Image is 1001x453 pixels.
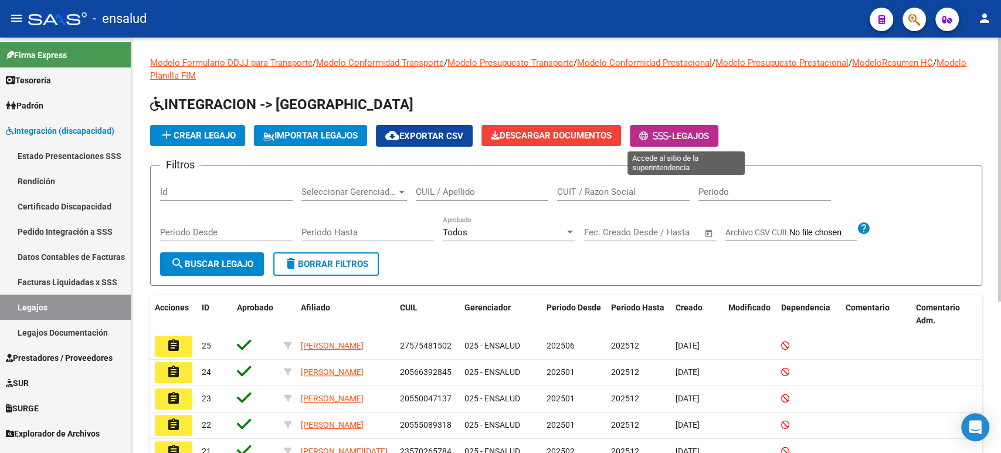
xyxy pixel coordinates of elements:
span: 202512 [611,341,639,350]
button: Borrar Filtros [273,252,379,276]
div: Open Intercom Messenger [961,413,989,441]
span: Dependencia [781,303,830,312]
span: ID [202,303,209,312]
span: Aprobado [237,303,273,312]
span: 202512 [611,420,639,430]
span: Exportar CSV [385,131,463,141]
datatable-header-cell: Periodo Hasta [606,295,671,334]
datatable-header-cell: Periodo Desde [542,295,606,334]
span: 20555089318 [400,420,452,430]
span: [DATE] [676,367,700,377]
span: Integración (discapacidad) [6,124,114,137]
datatable-header-cell: ID [197,295,232,334]
datatable-header-cell: CUIL [395,295,460,334]
span: Explorador de Archivos [6,427,100,440]
span: [DATE] [676,341,700,350]
span: CUIL [400,303,418,312]
span: 27575481502 [400,341,452,350]
span: Creado [676,303,703,312]
span: Periodo Hasta [611,303,664,312]
datatable-header-cell: Afiliado [296,295,395,334]
span: [DATE] [676,420,700,430]
span: 20550047137 [400,394,452,403]
mat-icon: delete [284,256,298,271]
span: Seleccionar Gerenciador [301,187,396,197]
span: SURGE [6,402,39,415]
span: [PERSON_NAME] [301,341,364,350]
button: Exportar CSV [376,125,473,147]
input: End date [633,227,690,238]
span: [PERSON_NAME] [301,367,364,377]
button: Open calendar [703,226,716,240]
span: [PERSON_NAME] [301,394,364,403]
datatable-header-cell: Creado [671,295,724,334]
span: Acciones [155,303,189,312]
span: Prestadores / Proveedores [6,351,113,364]
span: INTEGRACION -> [GEOGRAPHIC_DATA] [150,96,413,113]
datatable-header-cell: Aprobado [232,295,279,334]
span: IMPORTAR LEGAJOS [263,130,358,141]
span: [DATE] [676,394,700,403]
button: Buscar Legajo [160,252,264,276]
mat-icon: assignment [167,418,181,432]
datatable-header-cell: Comentario Adm. [911,295,982,334]
span: 24 [202,367,211,377]
datatable-header-cell: Modificado [724,295,776,334]
mat-icon: menu [9,11,23,25]
span: 025 - ENSALUD [464,341,520,350]
span: Tesorería [6,74,51,87]
span: 22 [202,420,211,430]
span: 025 - ENSALUD [464,394,520,403]
span: Modificado [728,303,771,312]
span: SUR [6,377,29,390]
span: Buscar Legajo [171,259,253,269]
mat-icon: cloud_download [385,129,399,143]
a: Modelo Conformidad Prestacional [577,58,712,68]
span: 202512 [611,394,639,403]
span: Gerenciador [464,303,511,312]
span: Comentario Adm. [916,303,960,326]
span: Padrón [6,99,43,112]
span: - [639,131,672,141]
span: Legajos [672,131,709,141]
input: Start date [584,227,622,238]
span: 202501 [547,367,575,377]
span: 202501 [547,420,575,430]
mat-icon: person [978,11,992,25]
a: Modelo Formulario DDJJ para Transporte [150,58,313,68]
a: Modelo Conformidad Transporte [316,58,444,68]
mat-icon: assignment [167,339,181,353]
a: Modelo Presupuesto Prestacional [715,58,849,68]
mat-icon: help [857,221,871,235]
span: [PERSON_NAME] [301,420,364,430]
span: Periodo Desde [547,303,601,312]
datatable-header-cell: Dependencia [776,295,841,334]
button: IMPORTAR LEGAJOS [254,125,367,146]
mat-icon: add [160,128,174,142]
input: Archivo CSV CUIL [789,228,857,238]
span: 20566392845 [400,367,452,377]
span: Crear Legajo [160,130,236,141]
datatable-header-cell: Gerenciador [460,295,542,334]
span: Afiliado [301,303,330,312]
span: 25 [202,341,211,350]
span: 202506 [547,341,575,350]
span: Archivo CSV CUIL [725,228,789,237]
span: 202512 [611,367,639,377]
button: Crear Legajo [150,125,245,146]
mat-icon: assignment [167,391,181,405]
button: Descargar Documentos [481,125,621,146]
h3: Filtros [160,157,201,173]
datatable-header-cell: Acciones [150,295,197,334]
button: -Legajos [630,125,718,147]
span: 202501 [547,394,575,403]
span: 025 - ENSALUD [464,420,520,430]
a: Modelo Presupuesto Transporte [447,58,574,68]
span: 025 - ENSALUD [464,367,520,377]
span: Descargar Documentos [491,130,612,141]
mat-icon: search [171,256,185,271]
span: Todos [443,227,467,238]
a: ModeloResumen HC [852,58,933,68]
span: - ensalud [93,6,147,32]
span: Firma Express [6,49,67,62]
